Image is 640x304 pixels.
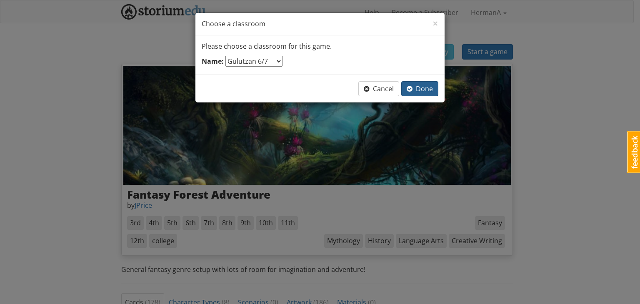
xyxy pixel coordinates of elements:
[358,81,399,97] button: Cancel
[432,16,438,30] span: ×
[407,84,433,93] span: Done
[202,42,438,51] p: Please choose a classroom for this game.
[364,84,394,93] span: Cancel
[202,57,224,66] label: Name:
[195,13,445,35] div: Choose a classroom
[401,81,438,97] button: Done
